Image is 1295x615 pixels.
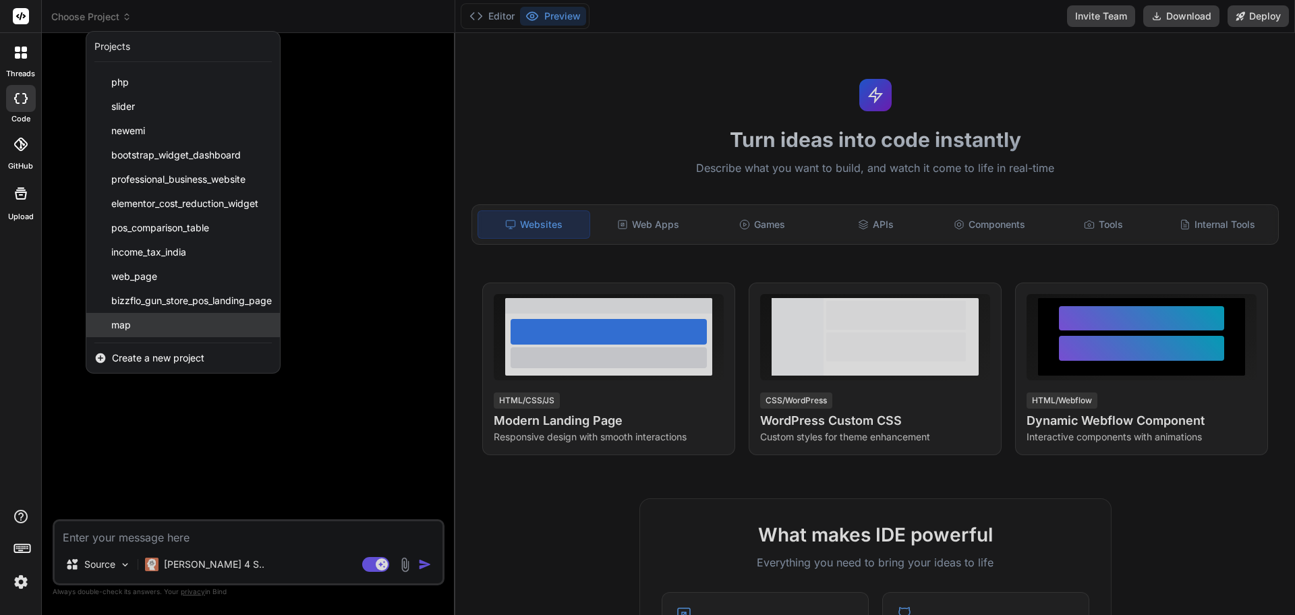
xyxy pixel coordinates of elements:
span: map [111,318,131,332]
label: threads [6,68,35,80]
span: elementor_cost_reduction_widget [111,197,258,210]
label: Upload [8,211,34,223]
span: bizzflo_gun_store_pos_landing_page [111,294,272,307]
span: income_tax_india [111,245,186,259]
span: Create a new project [112,351,204,365]
span: newemi [111,124,145,138]
span: pos_comparison_table [111,221,209,235]
img: settings [9,570,32,593]
span: professional_business_website [111,173,246,186]
span: slider [111,100,135,113]
span: php [111,76,129,89]
label: code [11,113,30,125]
label: GitHub [8,160,33,172]
span: web_page [111,270,157,283]
div: Projects [94,40,130,53]
span: bootstrap_widget_dashboard [111,148,241,162]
